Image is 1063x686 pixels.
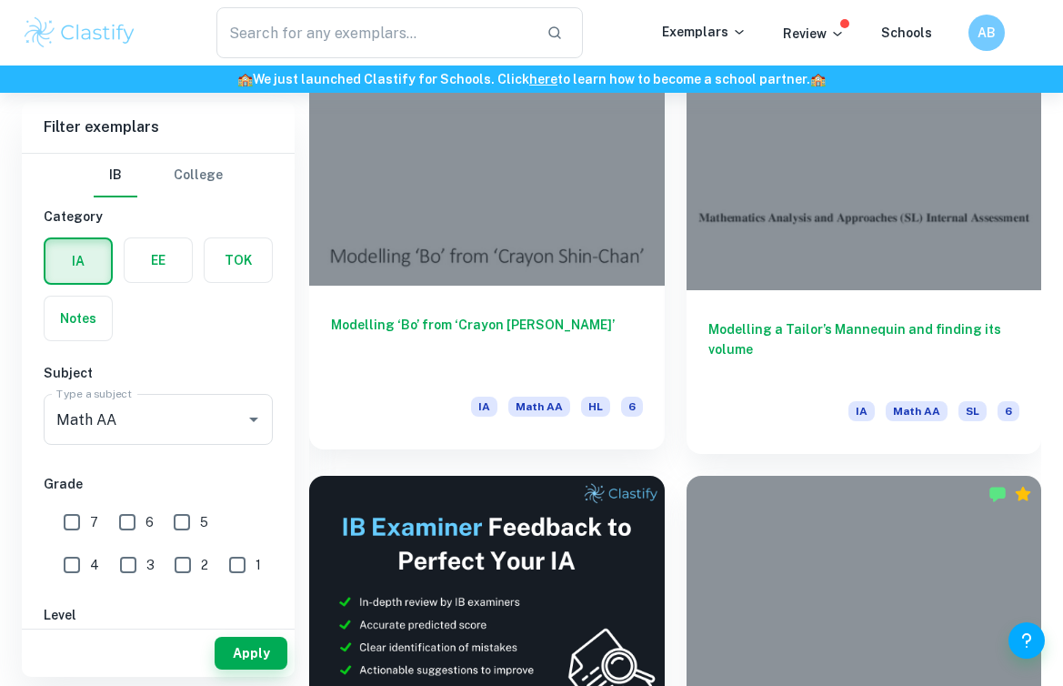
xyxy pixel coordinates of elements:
[471,397,497,417] span: IA
[45,297,112,340] button: Notes
[94,154,223,197] div: Filter type choice
[216,7,533,58] input: Search for any exemplars...
[174,154,223,197] button: College
[237,72,253,86] span: 🏫
[810,72,826,86] span: 🏫
[621,397,643,417] span: 6
[708,319,1020,379] h6: Modelling a Tailor’s Mannequin and finding its volume
[22,102,295,153] h6: Filter exemplars
[331,315,643,375] h6: Modelling ‘Bo’ from ‘Crayon [PERSON_NAME]’
[508,397,570,417] span: Math AA
[146,555,155,575] span: 3
[90,512,98,532] span: 7
[1014,485,1032,503] div: Premium
[241,407,266,432] button: Open
[958,401,987,421] span: SL
[4,69,1059,89] h6: We just launched Clastify for Schools. Click to learn how to become a school partner.
[848,401,875,421] span: IA
[687,24,1042,454] a: Modelling a Tailor’s Mannequin and finding its volumeIAMath AASL6
[968,15,1005,51] button: AB
[783,24,845,44] p: Review
[22,15,137,51] img: Clastify logo
[988,485,1007,503] img: Marked
[977,23,998,43] h6: AB
[125,238,192,282] button: EE
[998,401,1019,421] span: 6
[662,22,747,42] p: Exemplars
[529,72,557,86] a: here
[44,605,273,625] h6: Level
[201,555,208,575] span: 2
[581,397,610,417] span: HL
[145,512,154,532] span: 6
[309,24,665,454] a: Modelling ‘Bo’ from ‘Crayon [PERSON_NAME]’IAMath AAHL6
[56,386,132,401] label: Type a subject
[44,363,273,383] h6: Subject
[44,207,273,227] h6: Category
[45,239,111,283] button: IA
[90,555,99,575] span: 4
[881,25,932,40] a: Schools
[256,555,261,575] span: 1
[886,401,948,421] span: Math AA
[205,238,272,282] button: TOK
[94,154,137,197] button: IB
[200,512,208,532] span: 5
[44,474,273,494] h6: Grade
[1008,622,1045,659] button: Help and Feedback
[215,637,287,670] button: Apply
